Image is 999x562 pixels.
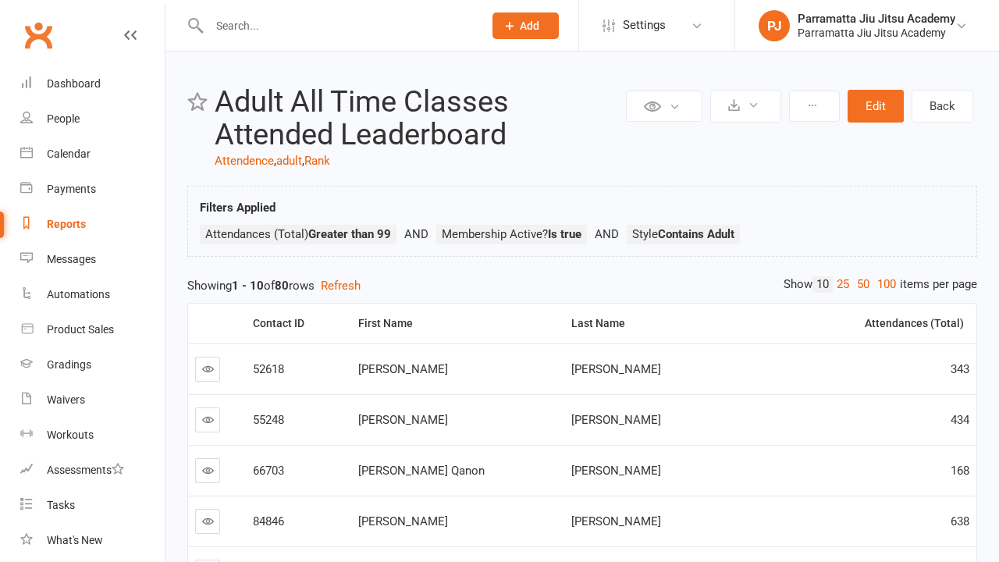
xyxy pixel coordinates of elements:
[275,279,289,293] strong: 80
[951,464,969,478] span: 168
[20,418,165,453] a: Workouts
[20,207,165,242] a: Reports
[205,227,391,241] span: Attendances (Total)
[47,288,110,301] div: Automations
[253,318,339,329] div: Contact ID
[47,323,114,336] div: Product Sales
[571,318,788,329] div: Last Name
[20,137,165,172] a: Calendar
[658,227,734,241] strong: Contains Adult
[20,453,165,488] a: Assessments
[304,154,330,168] a: Rank
[623,8,666,43] span: Settings
[853,276,873,293] a: 50
[47,499,75,511] div: Tasks
[571,413,661,427] span: [PERSON_NAME]
[232,279,264,293] strong: 1 - 10
[253,514,284,528] span: 84846
[47,358,91,371] div: Gradings
[571,514,661,528] span: [PERSON_NAME]
[833,276,853,293] a: 25
[20,66,165,101] a: Dashboard
[571,362,661,376] span: [PERSON_NAME]
[358,362,448,376] span: [PERSON_NAME]
[302,154,304,168] span: ,
[358,413,448,427] span: [PERSON_NAME]
[20,382,165,418] a: Waivers
[784,276,977,293] div: Show items per page
[798,26,955,40] div: Parramatta Jiu Jitsu Academy
[20,312,165,347] a: Product Sales
[759,10,790,41] div: PJ
[20,347,165,382] a: Gradings
[47,77,101,90] div: Dashboard
[276,154,302,168] a: adult
[20,172,165,207] a: Payments
[358,318,553,329] div: First Name
[873,276,900,293] a: 100
[47,218,86,230] div: Reports
[442,227,581,241] span: Membership Active?
[47,148,91,160] div: Calendar
[20,277,165,312] a: Automations
[808,318,964,329] div: Attendances (Total)
[47,253,96,265] div: Messages
[358,464,485,478] span: [PERSON_NAME] Qanon
[215,154,274,168] a: Attendence
[20,101,165,137] a: People
[47,429,94,441] div: Workouts
[912,90,973,123] a: Back
[812,276,833,293] a: 10
[848,90,904,123] button: Edit
[358,514,448,528] span: [PERSON_NAME]
[20,242,165,277] a: Messages
[47,534,103,546] div: What's New
[47,112,80,125] div: People
[798,12,955,26] div: Parramatta Jiu Jitsu Academy
[520,20,539,32] span: Add
[204,15,472,37] input: Search...
[253,362,284,376] span: 52618
[308,227,391,241] strong: Greater than 99
[47,393,85,406] div: Waivers
[253,413,284,427] span: 55248
[200,201,276,215] strong: Filters Applied
[47,183,96,195] div: Payments
[20,523,165,558] a: What's New
[571,464,661,478] span: [PERSON_NAME]
[548,227,581,241] strong: Is true
[253,464,284,478] span: 66703
[321,276,361,295] button: Refresh
[47,464,124,476] div: Assessments
[215,86,622,151] h2: Adult All Time Classes Attended Leaderboard
[492,12,559,39] button: Add
[951,413,969,427] span: 434
[187,276,977,295] div: Showing of rows
[951,514,969,528] span: 638
[632,227,734,241] span: Style
[19,16,58,55] a: Clubworx
[274,154,276,168] span: ,
[20,488,165,523] a: Tasks
[951,362,969,376] span: 343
